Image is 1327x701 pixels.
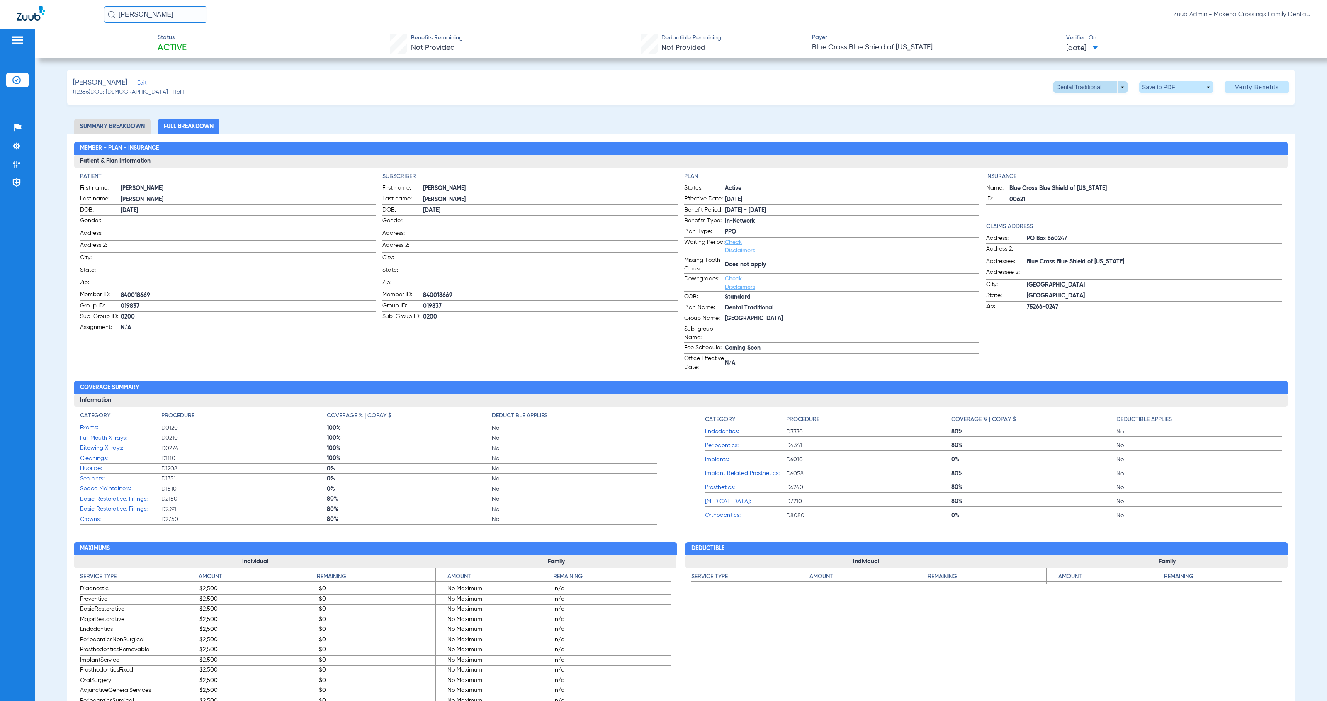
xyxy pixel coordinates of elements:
span: State: [382,266,423,277]
span: $0 [319,686,435,696]
span: Not Provided [411,44,455,51]
app-breakdown-title: Procedure [161,411,326,423]
span: D0274 [161,444,326,453]
app-breakdown-title: Coverage % | Copay $ [951,411,1116,427]
span: D1510 [161,485,326,493]
span: State: [986,291,1027,301]
h4: Amount [1047,572,1164,582]
span: Payer [812,33,1059,42]
span: PO Box 660247 [1027,234,1281,243]
span: [DATE] [1066,43,1098,54]
span: Verified On [1066,34,1313,42]
h4: Procedure [161,411,194,420]
span: $0 [319,645,435,655]
span: No Maximum [436,686,552,696]
span: [GEOGRAPHIC_DATA] [1027,281,1281,290]
span: Effective Date: [684,195,725,204]
span: Basic Restorative, Fillings: [80,495,161,504]
span: Plan Type: [684,227,725,237]
span: n/a [555,584,671,594]
span: Endodontics: [705,427,786,436]
span: D2391 [161,505,326,514]
span: City: [80,253,121,265]
span: Exams: [80,424,161,432]
span: Addressee: [986,257,1027,267]
app-breakdown-title: Category [705,411,786,427]
span: D7210 [786,497,951,506]
app-breakdown-title: Service Type [691,572,809,584]
span: No [492,485,657,493]
app-breakdown-title: Remaining [553,572,671,584]
span: Address: [986,234,1027,244]
h2: Deductible [685,542,1288,555]
span: Crowns: [80,515,161,524]
span: $0 [319,595,435,605]
span: n/a [555,615,671,625]
span: Space Maintainers: [80,484,161,493]
h4: Insurance [986,172,1281,181]
span: 100% [327,424,492,432]
span: n/a [555,635,671,645]
a: Check Disclaimers [725,239,755,253]
h4: Category [705,415,735,424]
button: Verify Benefits [1225,81,1289,93]
span: Dental Traditional [725,304,979,312]
app-breakdown-title: Remaining [1164,572,1281,584]
span: No [492,454,657,462]
span: Address: [382,229,423,240]
span: 019837 [423,302,678,311]
span: PPO [725,228,979,236]
span: D6010 [786,455,951,464]
span: 019837 [121,302,375,311]
li: Summary Breakdown [74,119,151,134]
span: $2,500 [199,666,316,676]
span: 75266-0247 [1027,303,1281,312]
span: Active [158,42,187,54]
span: [DATE] [423,206,678,215]
span: Member ID: [80,290,121,300]
span: No Maximum [436,615,552,625]
input: Search for patients [104,6,207,23]
h4: Service Type [691,572,809,582]
h4: Claims Address [986,222,1281,231]
span: Addressee 2: [986,268,1027,279]
app-breakdown-title: Coverage % | Copay $ [327,411,492,423]
span: $2,500 [199,584,316,594]
span: BasicRestorative [80,605,197,615]
h4: Plan [684,172,979,181]
span: (12386) DOB: [DEMOGRAPHIC_DATA] - HoH [73,88,184,97]
span: No Maximum [436,605,552,615]
span: Address: [80,229,121,240]
span: ProsthodonticsRemovable [80,645,197,655]
span: [DATE] [725,195,979,204]
span: 80% [327,515,492,523]
span: OralSurgery [80,676,197,686]
span: $0 [319,656,435,666]
span: Benefit Period: [684,206,725,216]
span: Last name: [382,195,423,204]
img: Search Icon [108,11,115,18]
span: D1110 [161,454,326,462]
span: [DATE] - [DATE] [725,206,979,215]
span: Downgrades: [684,275,725,291]
span: Status [158,33,187,42]
h3: Family [436,555,677,568]
span: State: [80,266,121,277]
span: Gender: [382,217,423,228]
span: Deductible Remaining [661,34,721,42]
button: Dental Traditional [1053,81,1128,93]
span: Name: [986,184,1009,194]
h4: Service Type [80,572,198,582]
span: Gender: [80,217,121,228]
span: No Maximum [436,656,552,666]
h3: Patient & Plan Information [74,155,1287,168]
span: Office Effective Date: [684,354,725,372]
span: Zip: [382,278,423,290]
span: $2,500 [199,635,316,645]
span: Member ID: [382,290,423,300]
span: 80% [951,470,1116,478]
span: Coming Soon [725,344,979,353]
span: $2,500 [199,686,316,696]
span: Standard [725,293,979,302]
span: D0120 [161,424,326,432]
